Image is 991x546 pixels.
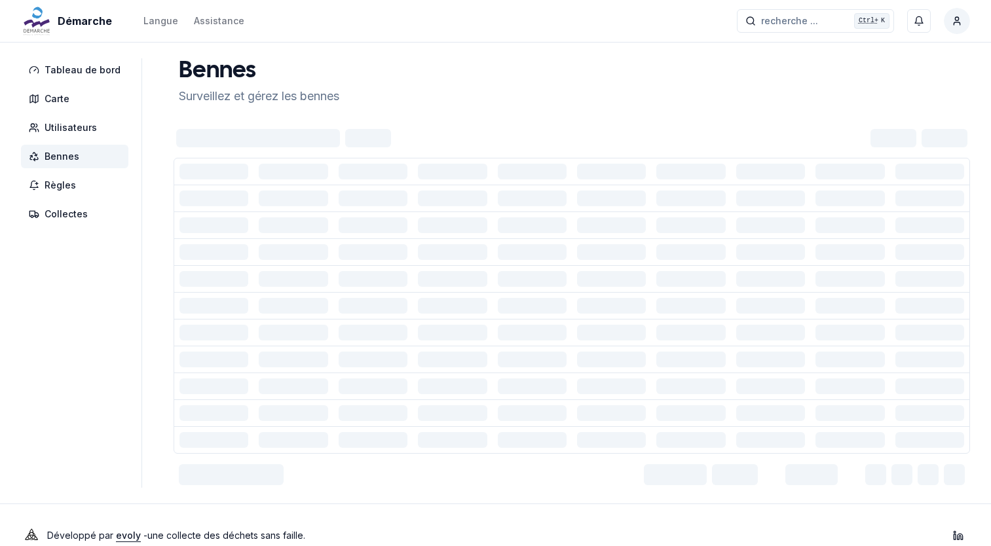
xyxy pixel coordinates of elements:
[761,14,818,27] span: recherche ...
[21,173,134,197] a: Règles
[45,179,76,192] span: Règles
[116,530,141,541] a: evoly
[45,92,69,105] span: Carte
[21,13,117,29] a: Démarche
[45,150,79,163] span: Bennes
[194,13,244,29] a: Assistance
[58,13,112,29] span: Démarche
[21,87,134,111] a: Carte
[21,116,134,139] a: Utilisateurs
[45,64,121,77] span: Tableau de bord
[179,87,339,105] p: Surveillez et gérez les bennes
[179,58,339,84] h1: Bennes
[45,121,97,134] span: Utilisateurs
[45,208,88,221] span: Collectes
[21,5,52,37] img: Démarche Logo
[21,202,134,226] a: Collectes
[21,145,134,168] a: Bennes
[737,9,894,33] button: recherche ...Ctrl+K
[143,14,178,27] div: Langue
[143,13,178,29] button: Langue
[47,526,305,545] p: Développé par - une collecte des déchets sans faille .
[21,525,42,546] img: Evoly Logo
[21,58,134,82] a: Tableau de bord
